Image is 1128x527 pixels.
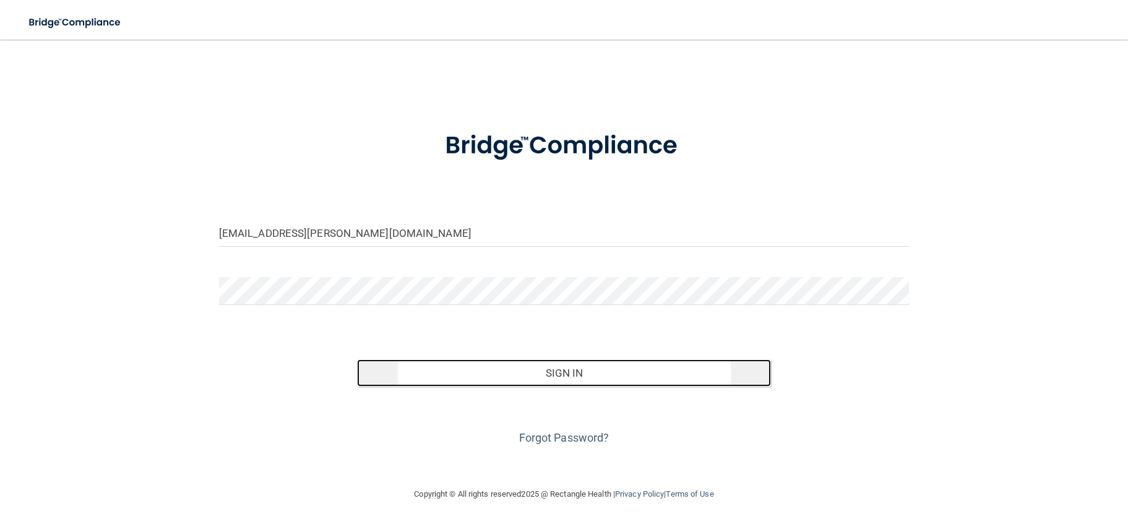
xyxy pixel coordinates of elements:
[615,489,664,499] a: Privacy Policy
[666,489,713,499] a: Terms of Use
[19,10,132,35] img: bridge_compliance_login_screen.278c3ca4.svg
[357,359,771,387] button: Sign In
[519,431,609,444] a: Forgot Password?
[338,474,790,514] div: Copyright © All rights reserved 2025 @ Rectangle Health | |
[219,219,910,247] input: Email
[420,114,708,178] img: bridge_compliance_login_screen.278c3ca4.svg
